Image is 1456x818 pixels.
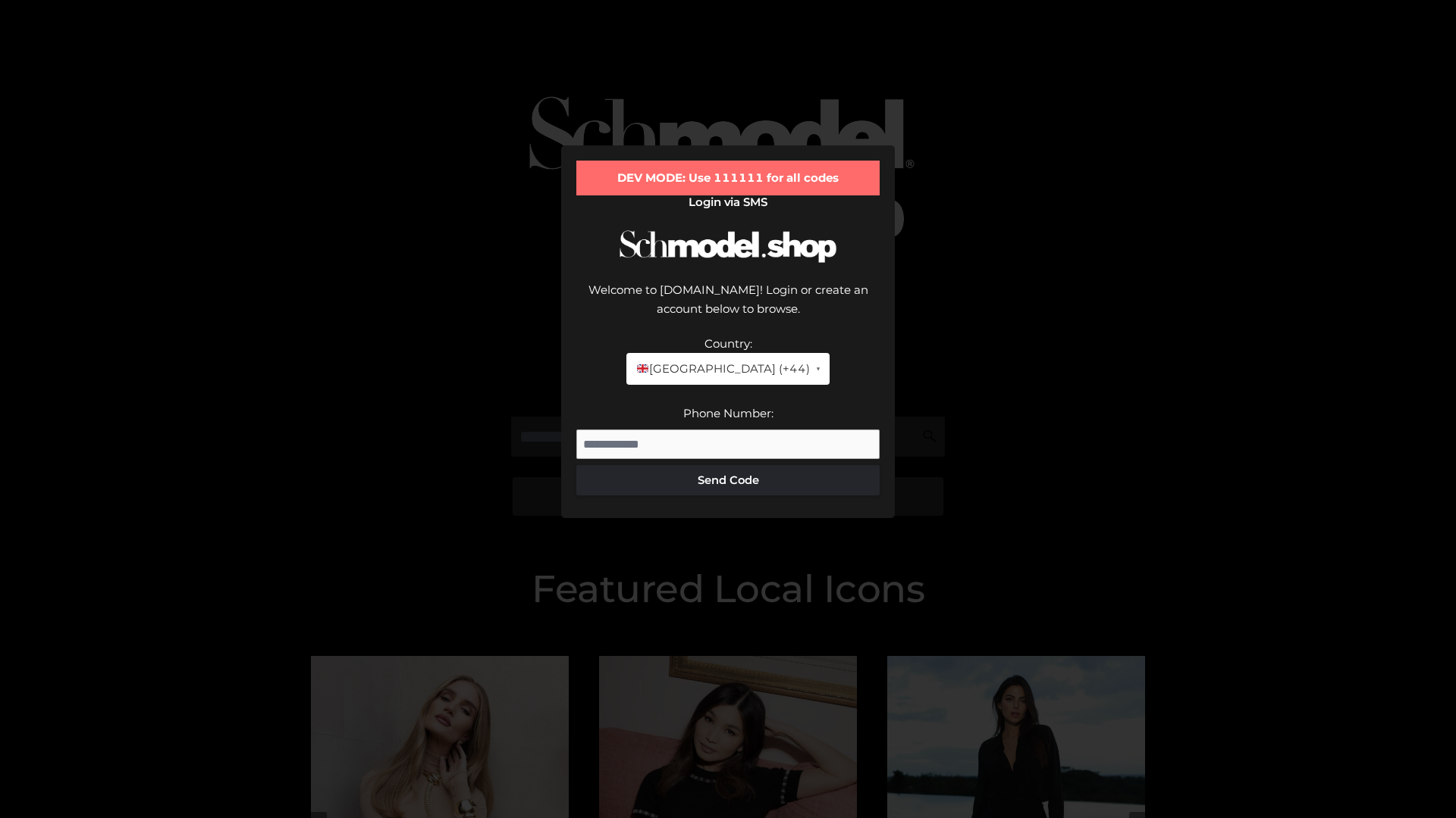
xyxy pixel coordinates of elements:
button: Send Code [576,465,880,495]
img: 🇬🇧 [637,363,648,374]
label: Country: [704,336,752,351]
h2: Login via SMS [576,195,880,209]
img: Schmodel Logo [614,217,842,276]
div: Welcome to [DOMAIN_NAME]! Login or create an account below to browse. [576,280,880,334]
div: DEV MODE: Use 111111 for all codes [576,161,880,195]
label: Phone Number: [683,406,773,420]
span: [GEOGRAPHIC_DATA] (+44) [635,359,809,379]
